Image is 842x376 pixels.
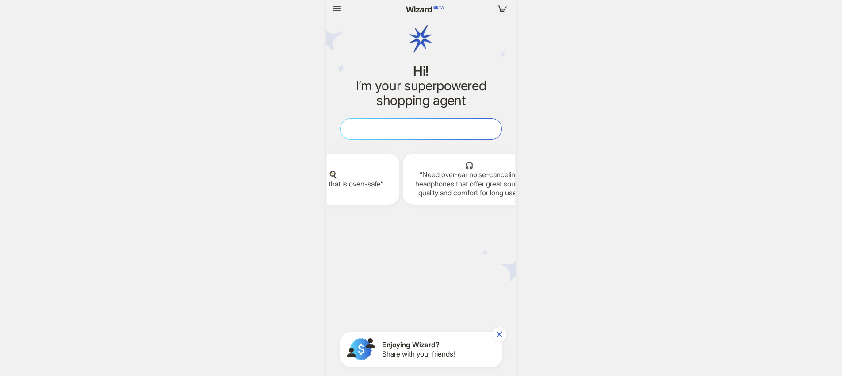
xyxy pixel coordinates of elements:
[403,154,536,205] div: 🎧Need over-ear noise-canceling headphones that offer great sound quality and comfort for long use.
[382,340,455,349] span: Enjoying Wizard?
[382,349,455,359] span: Share with your friends!
[340,78,502,108] h2: I’m your superpowered shopping agent
[410,161,528,170] span: 🎧
[274,170,392,179] span: 🍳
[394,4,448,74] img: wizard logo
[267,154,399,205] div: 🍳Nonstick pan that is oven-safe
[340,64,502,78] h1: Hi!
[274,179,392,189] q: Nonstick pan that is oven-safe
[340,332,502,367] button: Enjoying Wizard?Share with your friends!
[410,170,528,198] q: Need over-ear noise-canceling headphones that offer great sound quality and comfort for long use.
